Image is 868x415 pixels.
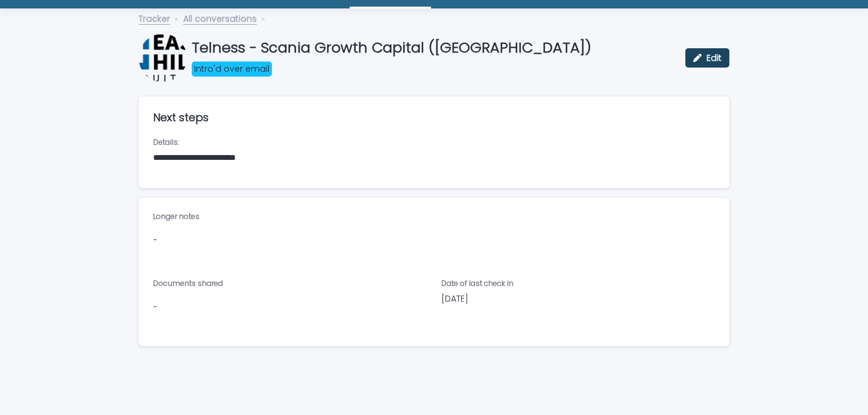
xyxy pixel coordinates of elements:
[153,234,715,247] p: -
[192,62,272,77] div: Intro'd over email
[153,211,200,221] span: Longer notes
[685,48,729,68] button: Edit
[153,278,223,288] span: Documents shared
[153,137,179,147] span: Details:
[183,11,257,25] a: All conversations
[441,293,715,305] p: [DATE]
[192,39,676,57] p: Telness - Scania Growth Capital ([GEOGRAPHIC_DATA])
[153,111,209,124] h2: Next steps
[706,54,722,62] span: Edit
[441,278,514,288] span: Date of last check in
[153,301,427,314] p: -
[139,11,170,25] a: Tracker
